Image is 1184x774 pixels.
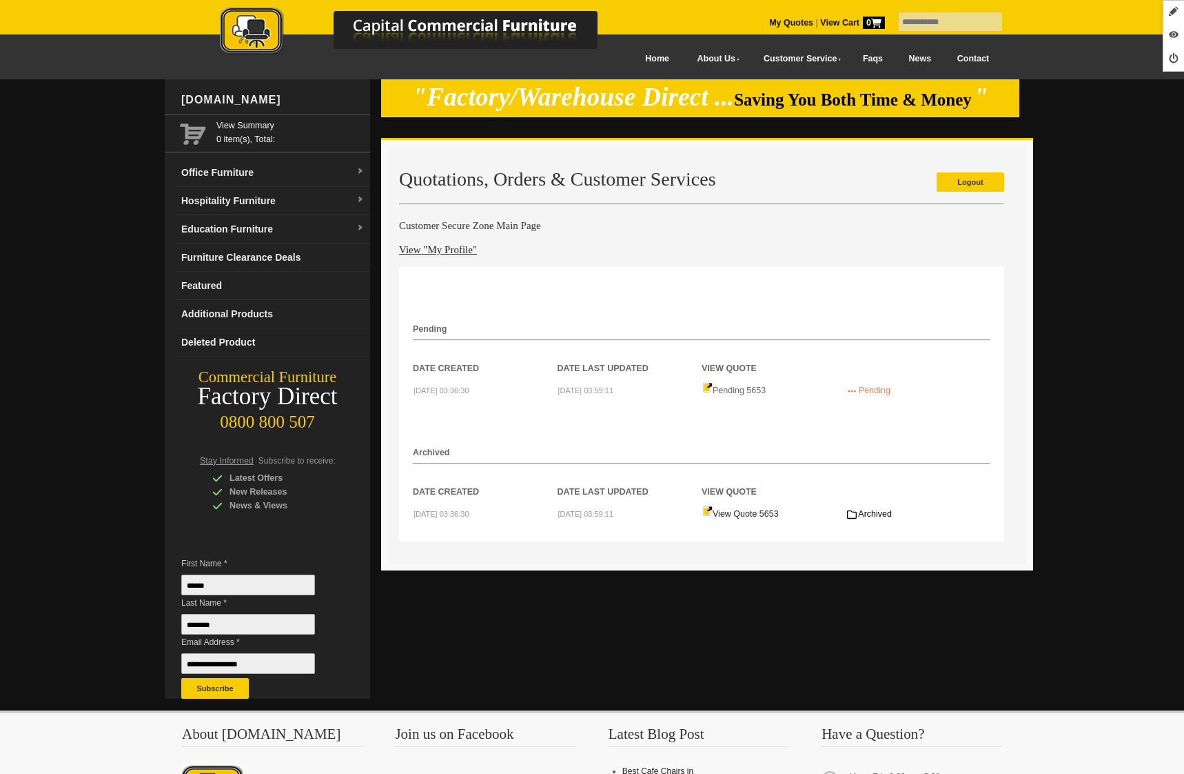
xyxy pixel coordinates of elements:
[702,341,846,375] th: View Quote
[820,18,885,28] strong: View Cart
[558,510,614,518] small: [DATE] 03:59:11
[399,169,1004,190] h2: Quotations, Orders & Customer Services
[200,456,254,466] span: Stay Informed
[258,456,336,466] span: Subscribe to receive:
[850,43,896,75] a: Faqs
[181,557,336,570] span: First Name *
[181,678,249,699] button: Subscribe
[176,215,370,244] a: Education Furnituredropdown
[413,324,447,334] strong: Pending
[412,83,734,111] em: "Factory/Warehouse Direct ...
[181,596,336,610] span: Last Name *
[356,168,365,176] img: dropdown
[702,509,779,519] a: View Quote 5653
[176,187,370,215] a: Hospitality Furnituredropdown
[182,727,363,747] h3: About [DOMAIN_NAME]
[937,172,1004,192] a: Logout
[702,506,713,517] img: Quote-icon
[896,43,944,75] a: News
[181,635,336,649] span: Email Address *
[609,727,789,747] h3: Latest Blog Post
[182,7,664,61] a: Capital Commercial Furniture Logo
[944,43,1002,75] a: Contact
[395,727,575,747] h3: Join us on Facebook
[702,464,846,499] th: View Quote
[181,614,315,635] input: Last Name *
[181,575,315,595] input: First Name *
[165,387,370,406] div: Factory Direct
[176,300,370,328] a: Additional Products
[769,18,813,28] a: My Quotes
[176,159,370,187] a: Office Furnituredropdown
[176,328,370,357] a: Deleted Product
[414,386,469,395] small: [DATE] 03:36:30
[821,727,1002,747] h3: Have a Question?
[176,272,370,300] a: Featured
[818,18,885,28] a: View Cart0
[414,510,469,518] small: [DATE] 03:36:30
[413,341,558,375] th: Date Created
[216,119,365,144] span: 0 item(s), Total:
[356,196,365,204] img: dropdown
[176,244,370,272] a: Furniture Clearance Deals
[863,17,885,29] span: 0
[182,7,664,57] img: Capital Commercial Furniture Logo
[859,386,890,395] span: Pending
[165,406,370,432] div: 0800 800 507
[176,79,370,121] div: [DOMAIN_NAME]
[558,386,614,395] small: [DATE] 03:59:11
[212,499,343,513] div: News & Views
[216,119,365,132] a: View Summary
[212,485,343,499] div: New Releases
[702,375,846,404] td: Pending 5653
[165,368,370,387] div: Commercial Furniture
[858,509,892,519] span: Archived
[399,244,477,255] a: View "My Profile"
[413,448,450,457] strong: Archived
[181,653,315,674] input: Email Address *
[399,219,1004,232] h4: Customer Secure Zone Main Page
[356,224,365,232] img: dropdown
[413,464,558,499] th: Date Created
[558,464,702,499] th: Date Last Updated
[682,43,748,75] a: About Us
[212,471,343,485] div: Latest Offers
[974,83,988,111] em: "
[702,382,713,393] img: Quote-icon
[734,90,972,109] span: Saving You Both Time & Money
[558,341,702,375] th: Date Last Updated
[748,43,850,75] a: Customer Service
